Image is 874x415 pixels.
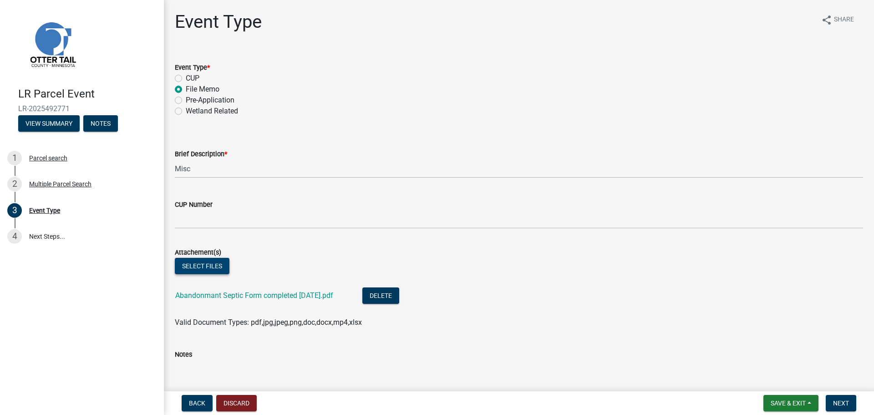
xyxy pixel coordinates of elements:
[175,202,213,208] label: CUP Number
[18,10,86,78] img: Otter Tail County, Minnesota
[186,73,199,84] label: CUP
[362,292,399,301] wm-modal-confirm: Delete Document
[189,400,205,407] span: Back
[7,177,22,191] div: 2
[7,229,22,244] div: 4
[29,207,60,214] div: Event Type
[763,395,818,411] button: Save & Exit
[362,287,399,304] button: Delete
[814,11,861,29] button: shareShare
[18,115,80,132] button: View Summary
[29,181,91,187] div: Multiple Parcel Search
[83,120,118,128] wm-modal-confirm: Notes
[175,291,333,300] a: Abandonmant Septic Form completed [DATE].pdf
[833,400,849,407] span: Next
[7,203,22,218] div: 3
[175,65,210,71] label: Event Type
[18,87,157,101] h4: LR Parcel Event
[186,84,219,95] label: File Memo
[175,151,227,158] label: Brief Description
[29,155,67,161] div: Parcel search
[186,106,238,117] label: Wetland Related
[821,15,832,26] i: share
[826,395,856,411] button: Next
[175,318,362,327] span: Valid Document Types: pdf,jpg,jpeg,png,doc,docx,mp4,xlsx
[175,352,192,358] label: Notes
[18,120,80,128] wm-modal-confirm: Summary
[182,395,213,411] button: Back
[18,104,146,113] span: LR-2025492771
[834,15,854,26] span: Share
[175,11,262,33] h1: Event Type
[186,95,234,106] label: Pre-Application
[7,151,22,165] div: 1
[771,400,806,407] span: Save & Exit
[83,115,118,132] button: Notes
[175,258,229,274] button: Select files
[175,250,221,256] label: Attachement(s)
[216,395,257,411] button: Discard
